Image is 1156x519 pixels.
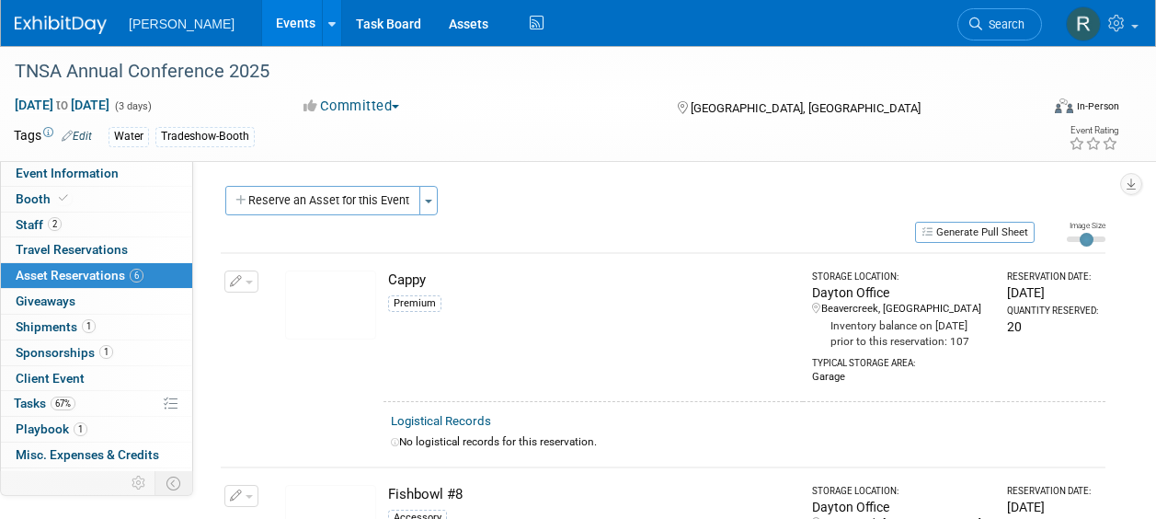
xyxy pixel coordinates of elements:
[957,8,1042,40] a: Search
[1066,6,1101,41] img: Rebecca Deis
[16,268,143,283] span: Asset Reservations
[812,350,990,370] div: Typical Storage Area:
[1007,498,1098,516] div: [DATE]
[812,271,990,283] div: Storage Location:
[48,217,62,231] span: 2
[812,302,990,317] div: Beavercreek, [GEOGRAPHIC_DATA]
[1,289,192,314] a: Giveaways
[155,127,255,146] div: Tradeshow-Booth
[691,101,921,115] span: [GEOGRAPHIC_DATA], [GEOGRAPHIC_DATA]
[1067,220,1105,231] div: Image Size
[1007,305,1098,317] div: Quantity Reserved:
[59,193,68,203] i: Booth reservation complete
[1,237,192,262] a: Travel Reservations
[155,471,193,495] td: Toggle Event Tabs
[123,471,155,495] td: Personalize Event Tab Strip
[391,434,1098,450] div: No logistical records for this reservation.
[14,126,92,147] td: Tags
[8,55,1024,88] div: TNSA Annual Conference 2025
[16,421,87,436] span: Playbook
[14,97,110,113] span: [DATE] [DATE]
[1,340,192,365] a: Sponsorships1
[812,485,990,498] div: Storage Location:
[1069,126,1118,135] div: Event Rating
[82,319,96,333] span: 1
[16,242,128,257] span: Travel Reservations
[130,269,143,283] span: 6
[982,17,1024,31] span: Search
[225,186,420,215] button: Reserve an Asset for this Event
[1007,283,1098,302] div: [DATE]
[99,345,113,359] span: 1
[16,166,119,180] span: Event Information
[14,396,75,410] span: Tasks
[1,263,192,288] a: Asset Reservations6
[1,161,192,186] a: Event Information
[1007,485,1098,498] div: Reservation Date:
[16,447,159,462] span: Misc. Expenses & Credits
[16,319,96,334] span: Shipments
[1076,99,1119,113] div: In-Person
[1,315,192,340] a: Shipments1
[812,283,990,302] div: Dayton Office
[113,100,152,112] span: (3 days)
[388,295,441,312] div: Premium
[1,391,192,416] a: Tasks67%
[1007,271,1098,283] div: Reservation Date:
[285,271,376,340] img: View Images
[129,17,235,31] span: [PERSON_NAME]
[388,271,795,290] div: Cappy
[109,127,149,146] div: Water
[1007,317,1098,336] div: 20
[1,213,192,237] a: Staff2
[51,397,75,410] span: 67%
[1,417,192,442] a: Playbook1
[812,498,990,516] div: Dayton Office
[812,370,990,385] div: Garage
[16,217,62,232] span: Staff
[15,16,107,34] img: ExhibitDay
[16,294,75,308] span: Giveaways
[958,96,1119,123] div: Event Format
[812,317,990,350] div: Inventory balance on [DATE] prior to this reservation: 107
[16,345,113,360] span: Sponsorships
[74,422,87,436] span: 1
[1,366,192,391] a: Client Event
[297,97,406,116] button: Committed
[16,191,72,206] span: Booth
[1,443,192,467] a: Misc. Expenses & Credits
[1,187,192,212] a: Booth
[16,371,85,386] span: Client Event
[915,222,1035,243] button: Generate Pull Sheet
[1055,98,1073,113] img: Format-Inperson.png
[53,98,71,112] span: to
[62,130,92,143] a: Edit
[388,485,795,504] div: Fishbowl #8
[391,414,491,428] a: Logistical Records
